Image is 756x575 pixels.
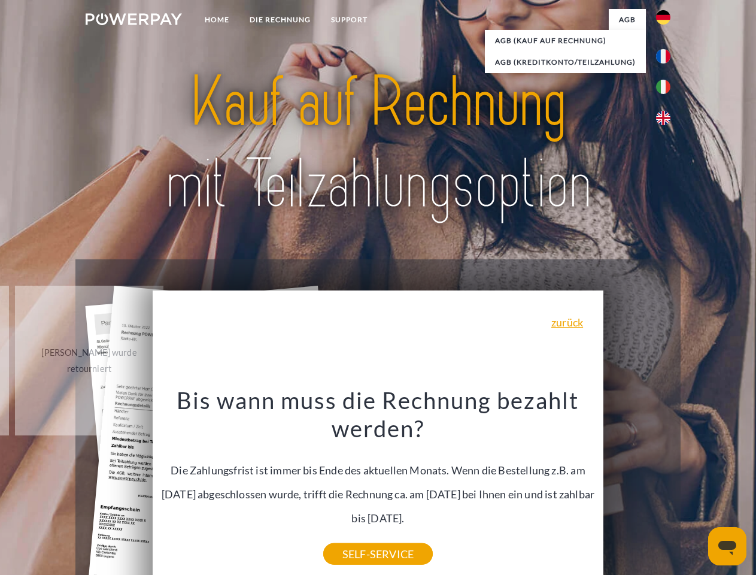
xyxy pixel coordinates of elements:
[114,57,642,229] img: title-powerpay_de.svg
[195,9,239,31] a: Home
[323,543,433,565] a: SELF-SERVICE
[656,111,670,125] img: en
[656,10,670,25] img: de
[22,344,157,377] div: [PERSON_NAME] wurde retourniert
[656,49,670,63] img: fr
[321,9,378,31] a: SUPPORT
[485,52,646,73] a: AGB (Kreditkonto/Teilzahlung)
[609,9,646,31] a: agb
[485,30,646,52] a: AGB (Kauf auf Rechnung)
[160,386,597,443] h3: Bis wann muss die Rechnung bezahlt werden?
[239,9,321,31] a: DIE RECHNUNG
[708,527,746,565] iframe: Schaltfläche zum Öffnen des Messaging-Fensters
[86,13,182,25] img: logo-powerpay-white.svg
[656,80,670,94] img: it
[551,317,583,328] a: zurück
[160,386,597,554] div: Die Zahlungsfrist ist immer bis Ende des aktuellen Monats. Wenn die Bestellung z.B. am [DATE] abg...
